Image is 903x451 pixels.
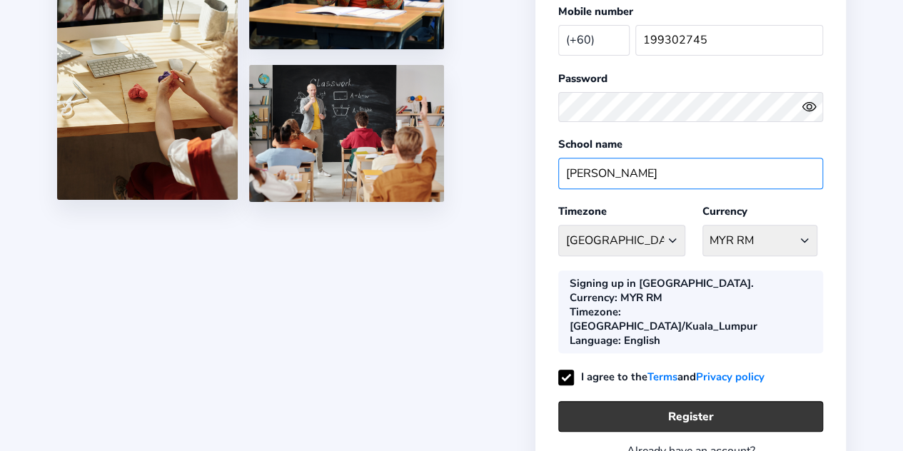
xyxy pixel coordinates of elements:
b: Currency [570,290,615,305]
label: Timezone [558,204,607,218]
label: Password [558,71,607,86]
div: : MYR RM [570,290,662,305]
input: School name [558,158,823,188]
b: Language [570,333,618,348]
input: Your mobile number [635,25,823,56]
b: Timezone [570,305,618,319]
label: I agree to the and [558,370,765,384]
label: School name [558,137,622,151]
a: Privacy policy [696,368,765,386]
a: Terms [647,368,677,386]
div: Signing up in [GEOGRAPHIC_DATA]. [570,276,754,290]
label: Currency [702,204,747,218]
label: Mobile number [558,4,633,19]
button: Register [558,401,823,432]
ion-icon: eye outline [802,99,817,114]
button: eye outlineeye off outline [802,99,823,114]
img: 5.png [249,65,445,202]
div: : [GEOGRAPHIC_DATA]/Kuala_Lumpur [570,305,806,333]
div: : English [570,333,660,348]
